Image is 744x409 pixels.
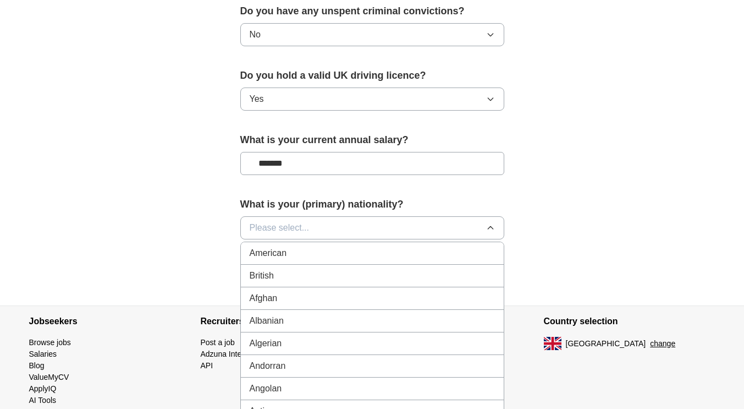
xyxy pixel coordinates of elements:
[250,221,310,235] span: Please select...
[250,337,282,350] span: Algerian
[240,4,504,19] label: Do you have any unspent criminal convictions?
[29,350,57,358] a: Salaries
[240,133,504,148] label: What is your current annual salary?
[250,28,261,41] span: No
[250,269,274,282] span: British
[240,68,504,83] label: Do you hold a valid UK driving licence?
[240,88,504,111] button: Yes
[250,382,282,395] span: Angolan
[29,361,45,370] a: Blog
[250,247,287,260] span: American
[650,338,675,350] button: change
[29,373,69,381] a: ValueMyCV
[29,338,71,347] a: Browse jobs
[250,314,284,328] span: Albanian
[29,384,57,393] a: ApplyIQ
[250,292,278,305] span: Afghan
[544,306,715,337] h4: Country selection
[29,396,57,405] a: AI Tools
[240,216,504,239] button: Please select...
[250,359,286,373] span: Andorran
[250,92,264,106] span: Yes
[240,23,504,46] button: No
[544,337,561,350] img: UK flag
[201,350,268,358] a: Adzuna Intelligence
[201,361,213,370] a: API
[566,338,646,350] span: [GEOGRAPHIC_DATA]
[201,338,235,347] a: Post a job
[240,197,504,212] label: What is your (primary) nationality?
